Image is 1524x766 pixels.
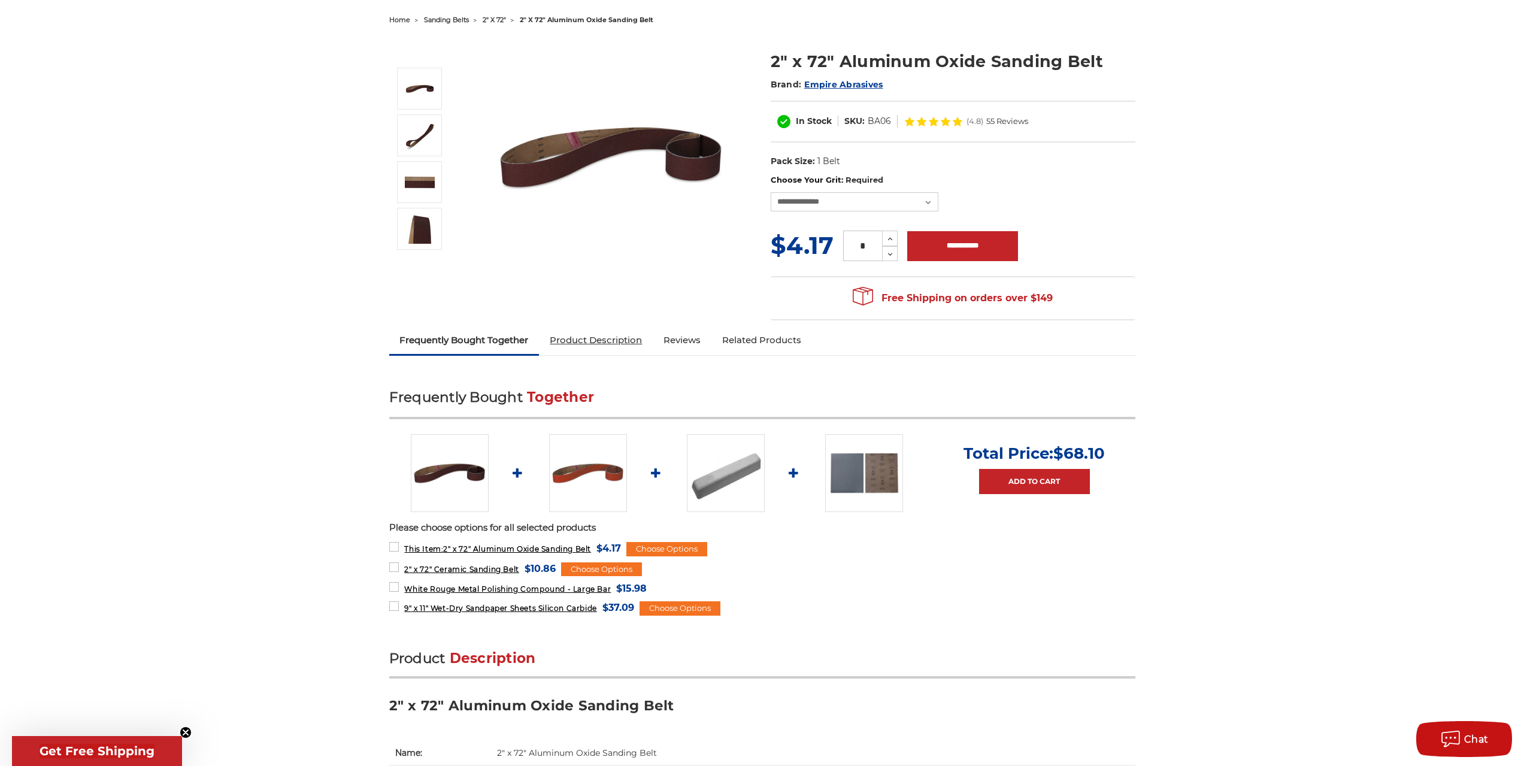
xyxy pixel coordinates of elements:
td: 2" x 72" Aluminum Oxide Sanding Belt [491,741,1135,765]
span: Get Free Shipping [40,744,154,758]
button: Chat [1416,721,1512,757]
span: Brand: [771,79,802,90]
dd: 1 Belt [817,155,840,168]
span: Description [450,650,536,667]
div: Choose Options [561,562,642,577]
a: Empire Abrasives [804,79,883,90]
a: home [389,16,410,24]
span: 2" x 72" Ceramic Sanding Belt [404,565,519,574]
span: Together [527,389,594,405]
span: White Rouge Metal Polishing Compound - Large Bar [404,585,611,594]
span: $37.09 [602,600,634,616]
span: In Stock [796,116,832,126]
img: 2" x 72" Aluminum Oxide Pipe Sanding Belt [405,74,435,104]
span: $4.17 [596,540,621,556]
a: Frequently Bought Together [389,327,540,353]
span: Product [389,650,446,667]
span: $68.10 [1053,444,1105,463]
img: 2" x 72" Aluminum Oxide Sanding Belt [405,120,435,150]
dd: BA06 [868,115,891,128]
span: $10.86 [525,561,556,577]
a: Product Description [539,327,653,353]
a: 2" x 72" [483,16,506,24]
img: 2" x 72" Aluminum Oxide Pipe Sanding Belt [492,37,731,277]
div: Choose Options [626,542,707,556]
h1: 2" x 72" Aluminum Oxide Sanding Belt [771,50,1135,73]
span: 55 Reviews [986,117,1028,125]
a: Reviews [653,327,711,353]
label: Choose Your Grit: [771,174,1135,186]
div: Get Free ShippingClose teaser [12,736,182,766]
strong: This Item: [404,544,443,553]
span: $15.98 [616,580,647,597]
a: Add to Cart [979,469,1090,494]
span: Frequently Bought [389,389,523,405]
span: Free Shipping on orders over $149 [853,286,1053,310]
a: Related Products [711,327,812,353]
img: 2" x 72" - Aluminum Oxide Sanding Belt [405,214,435,244]
img: 2" x 72" AOX Sanding Belt [405,167,435,197]
p: Total Price: [964,444,1105,463]
span: $4.17 [771,231,834,260]
dt: Pack Size: [771,155,815,168]
div: Choose Options [640,601,720,616]
span: 9" x 11" Wet-Dry Sandpaper Sheets Silicon Carbide [404,604,596,613]
span: (4.8) [966,117,983,125]
h3: 2" x 72" Aluminum Oxide Sanding Belt [389,697,1135,723]
dt: SKU: [844,115,865,128]
strong: Name: [395,747,422,758]
img: 2" x 72" Aluminum Oxide Pipe Sanding Belt [411,434,489,512]
small: Required [846,175,883,184]
span: Chat [1464,734,1489,745]
button: Close teaser [180,726,192,738]
p: Please choose options for all selected products [389,521,1135,535]
span: 2" x 72" Aluminum Oxide Sanding Belt [404,544,591,553]
a: sanding belts [424,16,469,24]
span: 2" x 72" aluminum oxide sanding belt [520,16,653,24]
